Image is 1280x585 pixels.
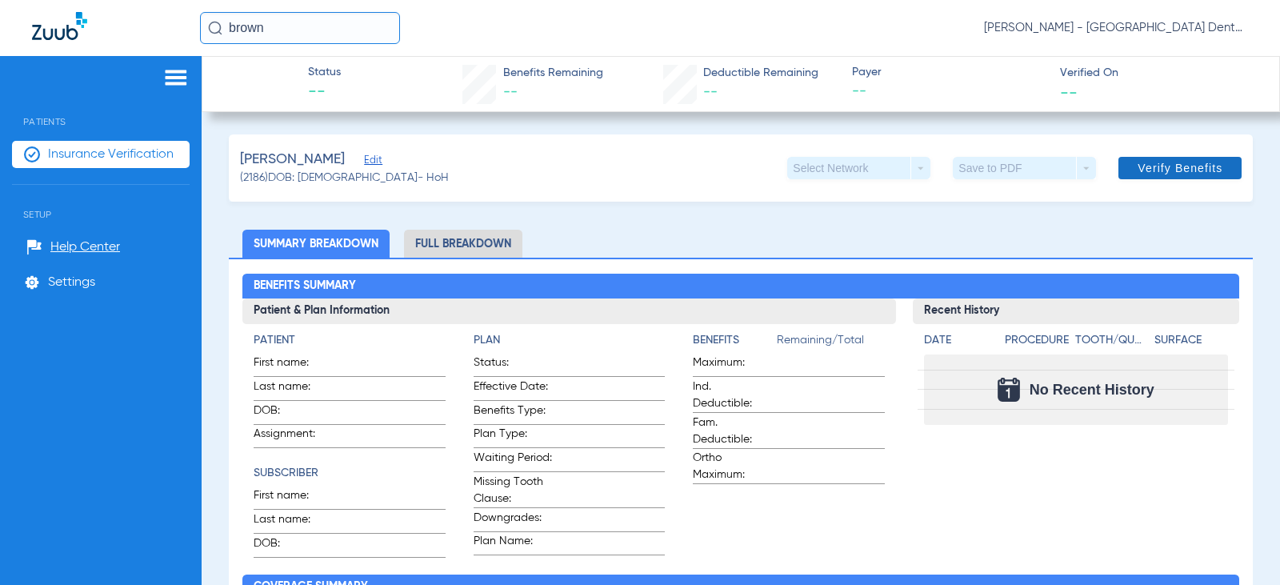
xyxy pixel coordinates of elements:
span: Verified On [1060,65,1254,82]
span: Maximum: [693,355,771,376]
span: Benefits Type: [474,403,552,424]
span: Help Center [50,239,120,255]
span: Plan Name: [474,533,552,555]
span: -- [852,82,1046,102]
span: Setup [12,185,190,220]
span: Settings [48,274,95,290]
app-breakdown-title: Procedure [1005,332,1070,355]
span: Edit [364,154,378,170]
img: Zuub Logo [32,12,87,40]
span: Remaining/Total [777,332,884,355]
span: First name: [254,487,332,509]
app-breakdown-title: Surface [1154,332,1228,355]
span: Benefits Remaining [503,65,603,82]
span: Fam. Deductible: [693,415,771,448]
span: -- [703,85,718,99]
span: Deductible Remaining [703,65,818,82]
span: -- [503,85,518,99]
h4: Date [924,332,991,349]
img: Search Icon [208,21,222,35]
span: Verify Benefits [1138,162,1222,174]
li: Summary Breakdown [242,230,390,258]
app-breakdown-title: Date [924,332,991,355]
app-breakdown-title: Tooth/Quad [1075,332,1149,355]
h4: Procedure [1005,332,1070,349]
span: Insurance Verification [48,146,174,162]
h4: Benefits [693,332,777,349]
span: Waiting Period: [474,450,552,471]
span: DOB: [254,403,332,424]
span: [PERSON_NAME] - [GEOGRAPHIC_DATA] Dental Care [984,20,1248,36]
img: Calendar [998,378,1020,402]
span: Last name: [254,379,332,400]
button: Verify Benefits [1118,157,1242,179]
span: Status [308,64,341,81]
span: Assignment: [254,426,332,447]
span: Missing Tooth Clause: [474,474,552,507]
h4: Tooth/Quad [1075,332,1149,349]
img: hamburger-icon [163,68,189,87]
li: Full Breakdown [404,230,522,258]
h4: Plan [474,332,665,349]
span: Ortho Maximum: [693,450,771,483]
span: Last name: [254,511,332,533]
h4: Surface [1154,332,1228,349]
h3: Patient & Plan Information [242,299,895,324]
a: Help Center [26,239,120,255]
span: Effective Date: [474,379,552,400]
input: Search for patients [200,12,400,44]
span: No Recent History [1030,382,1154,398]
span: Downgrades: [474,510,552,531]
span: -- [1060,83,1078,100]
h3: Recent History [913,299,1239,324]
span: Status: [474,355,552,376]
span: -- [308,82,341,104]
span: Patients [12,92,190,127]
app-breakdown-title: Benefits [693,332,777,355]
span: Ind. Deductible: [693,379,771,412]
span: DOB: [254,535,332,557]
span: First name: [254,355,332,376]
span: Plan Type: [474,426,552,447]
span: [PERSON_NAME] [240,150,345,170]
h4: Patient [254,332,445,349]
span: Payer [852,64,1046,81]
span: (2186) DOB: [DEMOGRAPHIC_DATA] - HoH [240,170,449,186]
h2: Benefits Summary [242,274,1239,299]
h4: Subscriber [254,465,445,482]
